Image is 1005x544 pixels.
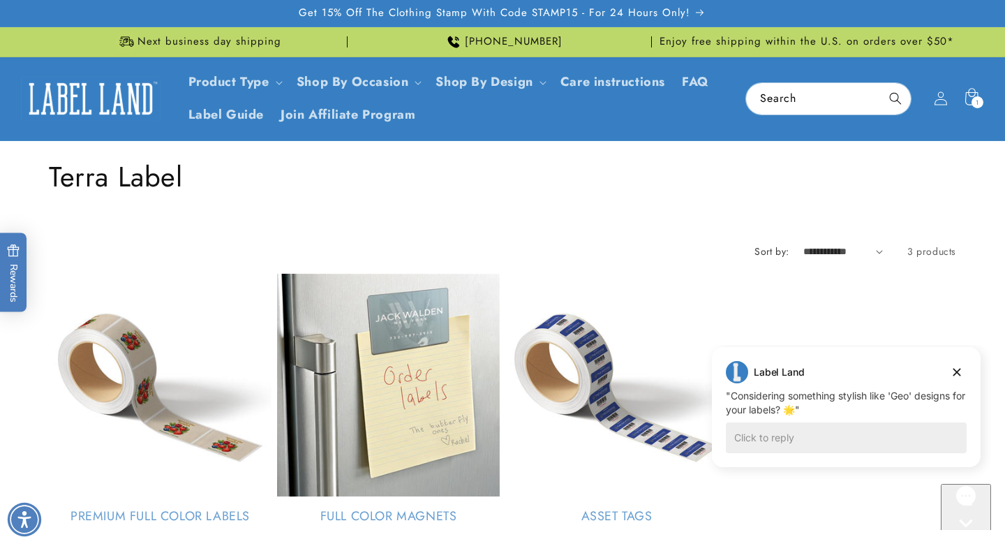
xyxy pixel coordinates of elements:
[297,74,409,90] span: Shop By Occasion
[660,35,954,49] span: Enjoy free shipping within the U.S. on orders over $50*
[21,77,161,120] img: Label Land
[7,244,20,302] span: Rewards
[49,159,956,195] h1: Terra Label
[673,66,717,98] a: FAQ
[754,244,789,258] label: Sort by:
[880,83,911,114] button: Search
[435,73,533,91] a: Shop By Design
[657,27,956,57] div: Announcement
[353,27,652,57] div: Announcement
[941,484,991,530] iframe: Gorgias live chat messenger
[8,503,41,536] div: Accessibility Menu
[137,35,281,49] span: Next business day shipping
[976,96,979,108] span: 1
[299,6,690,20] span: Get 15% Off The Clothing Stamp With Code STAMP15 - For 24 Hours Only!
[49,508,271,524] a: Premium Full Color Labels
[49,27,348,57] div: Announcement
[16,72,166,126] a: Label Land
[560,74,665,90] span: Care instructions
[552,66,673,98] a: Care instructions
[188,73,269,91] a: Product Type
[907,244,956,258] span: 3 products
[465,35,563,49] span: [PHONE_NUMBER]
[188,107,265,123] span: Label Guide
[701,345,991,488] iframe: Gorgias live chat campaigns
[281,107,415,123] span: Join Affiliate Program
[288,66,428,98] summary: Shop By Occasion
[272,98,424,131] a: Join Affiliate Program
[180,98,273,131] a: Label Guide
[427,66,551,98] summary: Shop By Design
[180,66,288,98] summary: Product Type
[682,74,709,90] span: FAQ
[505,508,728,524] a: Asset Tags
[277,508,500,524] a: Full Color Magnets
